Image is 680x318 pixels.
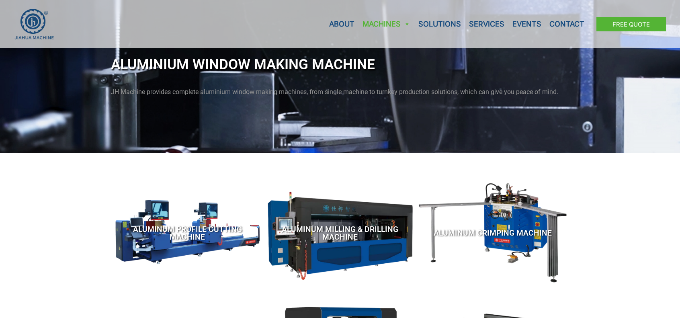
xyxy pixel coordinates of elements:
a: Aluminum Crimping Machine [434,191,552,275]
p: JH Machine provides complete aluminium window making machines, from single machine to turnkey pro... [111,86,569,98]
a: Free Quote [596,17,666,31]
img: JH Aluminium Window & Door Processing Machines [14,8,54,40]
span: Aluminum Crimping Machine [434,229,552,237]
span: Aluminum Profile Cutting Machine [115,226,260,241]
span: Aluminum Milling & Drilling Machine [268,226,412,241]
h1: Aluminium Window Making Machine [111,51,569,78]
a: Aluminum Milling & Drilling Machine [268,187,412,279]
a: Aluminum Profile Cutting Machine [115,187,260,279]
